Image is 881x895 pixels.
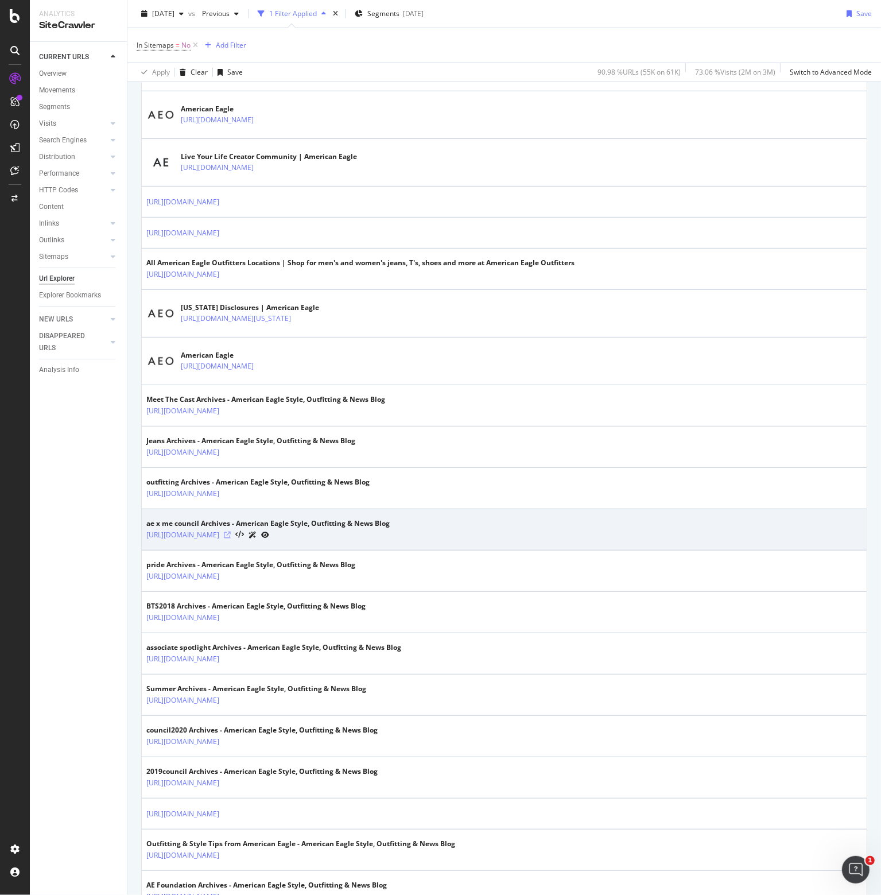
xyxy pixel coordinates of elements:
[191,67,208,77] div: Clear
[146,518,390,529] div: ae x me council Archives - American Eagle Style, Outfitting & News Blog
[146,612,219,623] a: [URL][DOMAIN_NAME]
[181,350,304,361] div: American Eagle
[224,532,231,538] a: Visit Online Page
[146,196,219,208] a: [URL][DOMAIN_NAME]
[842,5,872,23] button: Save
[597,67,681,77] div: 90.98 % URLs ( 55K on 61K )
[269,9,317,18] div: 1 Filter Applied
[152,9,174,18] span: 2025 Sep. 5th
[181,162,254,173] a: [URL][DOMAIN_NAME]
[39,68,119,80] a: Overview
[261,529,269,541] a: URL Inspection
[181,303,341,313] div: [US_STATE] Disclosures | American Eagle
[39,151,107,163] a: Distribution
[39,68,67,80] div: Overview
[146,736,219,747] a: [URL][DOMAIN_NAME]
[146,777,219,789] a: [URL][DOMAIN_NAME]
[842,856,870,884] iframe: Intercom live chat
[146,560,355,570] div: pride Archives - American Eagle Style, Outfitting & News Blog
[39,330,97,354] div: DISAPPEARED URLS
[39,134,87,146] div: Search Engines
[146,766,378,777] div: 2019council Archives - American Eagle Style, Outfitting & News Blog
[227,67,243,77] div: Save
[213,63,243,82] button: Save
[146,227,219,239] a: [URL][DOMAIN_NAME]
[39,51,89,63] div: CURRENT URLS
[181,114,254,126] a: [URL][DOMAIN_NAME]
[367,9,399,18] span: Segments
[146,601,366,611] div: BTS2018 Archives - American Eagle Style, Outfitting & News Blog
[181,313,291,324] a: [URL][DOMAIN_NAME][US_STATE]
[39,118,107,130] a: Visits
[39,289,119,301] a: Explorer Bookmarks
[39,168,107,180] a: Performance
[39,313,73,326] div: NEW URLS
[39,51,107,63] a: CURRENT URLS
[866,856,875,865] span: 1
[39,9,118,19] div: Analytics
[39,313,107,326] a: NEW URLS
[146,571,219,582] a: [URL][DOMAIN_NAME]
[39,364,119,376] a: Analysis Info
[152,67,170,77] div: Apply
[235,531,244,539] button: View HTML Source
[146,880,387,890] div: AE Foundation Archives - American Eagle Style, Outfitting & News Blog
[350,5,428,23] button: Segments[DATE]
[146,447,219,458] a: [URL][DOMAIN_NAME]
[39,201,119,213] a: Content
[39,168,79,180] div: Performance
[197,9,230,18] span: Previous
[39,101,119,113] a: Segments
[785,63,872,82] button: Switch to Advanced Mode
[146,642,401,653] div: associate spotlight Archives - American Eagle Style, Outfitting & News Blog
[146,299,175,328] img: main image
[249,529,257,541] a: AI Url Details
[146,394,385,405] div: Meet The Cast Archives - American Eagle Style, Outfitting & News Blog
[146,405,219,417] a: [URL][DOMAIN_NAME]
[39,251,68,263] div: Sitemaps
[181,104,304,114] div: American Eagle
[146,695,219,706] a: [URL][DOMAIN_NAME]
[790,67,872,77] div: Switch to Advanced Mode
[39,330,107,354] a: DISAPPEARED URLS
[39,218,107,230] a: Inlinks
[200,38,246,52] button: Add Filter
[146,347,175,375] img: main image
[146,529,219,541] a: [URL][DOMAIN_NAME]
[39,289,101,301] div: Explorer Bookmarks
[137,40,174,50] span: In Sitemaps
[39,273,119,285] a: Url Explorer
[146,148,175,177] img: main image
[146,258,575,268] div: All American Eagle Outfitters Locations | Shop for men's and women's jeans, T's, shoes and more a...
[181,361,254,372] a: [URL][DOMAIN_NAME]
[188,9,197,18] span: vs
[146,269,219,280] a: [URL][DOMAIN_NAME]
[146,684,366,694] div: Summer Archives - American Eagle Style, Outfitting & News Blog
[146,850,219,861] a: [URL][DOMAIN_NAME]
[146,808,219,820] a: [URL][DOMAIN_NAME]
[39,234,107,246] a: Outlinks
[197,5,243,23] button: Previous
[175,63,208,82] button: Clear
[39,251,107,263] a: Sitemaps
[856,9,872,18] div: Save
[176,40,180,50] span: =
[146,436,355,446] div: Jeans Archives - American Eagle Style, Outfitting & News Blog
[39,218,59,230] div: Inlinks
[39,184,78,196] div: HTTP Codes
[181,37,191,53] span: No
[39,234,64,246] div: Outlinks
[216,40,246,50] div: Add Filter
[695,67,775,77] div: 73.06 % Visits ( 2M on 3M )
[146,653,219,665] a: [URL][DOMAIN_NAME]
[39,364,79,376] div: Analysis Info
[39,84,119,96] a: Movements
[39,101,70,113] div: Segments
[39,151,75,163] div: Distribution
[146,725,378,735] div: council2020 Archives - American Eagle Style, Outfitting & News Blog
[39,201,64,213] div: Content
[137,63,170,82] button: Apply
[146,839,455,849] div: Outfitting & Style Tips from American Eagle - American Eagle Style, Outfitting & News Blog
[181,152,357,162] div: Live Your Life Creator Community | American Eagle
[137,5,188,23] button: [DATE]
